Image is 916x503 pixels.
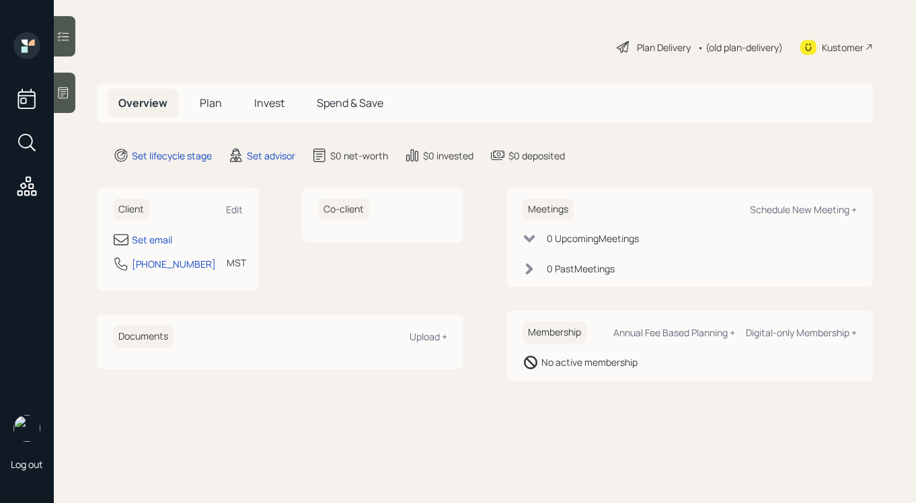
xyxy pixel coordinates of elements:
div: [PHONE_NUMBER] [132,257,216,271]
div: Log out [11,458,43,471]
div: Edit [226,203,243,216]
img: retirable_logo.png [13,415,40,442]
div: No active membership [541,355,638,369]
div: $0 deposited [508,149,565,163]
div: 0 Past Meeting s [547,262,615,276]
div: Upload + [410,330,447,343]
div: • (old plan-delivery) [697,40,783,54]
h6: Client [113,198,149,221]
div: MST [227,256,246,270]
div: Kustomer [822,40,864,54]
div: 0 Upcoming Meeting s [547,231,639,245]
span: Overview [118,95,167,110]
h6: Co-client [318,198,369,221]
div: Plan Delivery [637,40,691,54]
div: Set lifecycle stage [132,149,212,163]
span: Spend & Save [317,95,383,110]
div: $0 net-worth [330,149,388,163]
div: Schedule New Meeting + [750,203,857,216]
div: $0 invested [423,149,473,163]
div: Digital-only Membership + [746,326,857,339]
div: Set email [132,233,172,247]
span: Invest [254,95,284,110]
span: Plan [200,95,222,110]
h6: Documents [113,325,174,348]
div: Annual Fee Based Planning + [613,326,735,339]
div: Set advisor [247,149,295,163]
h6: Meetings [523,198,574,221]
h6: Membership [523,321,586,344]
